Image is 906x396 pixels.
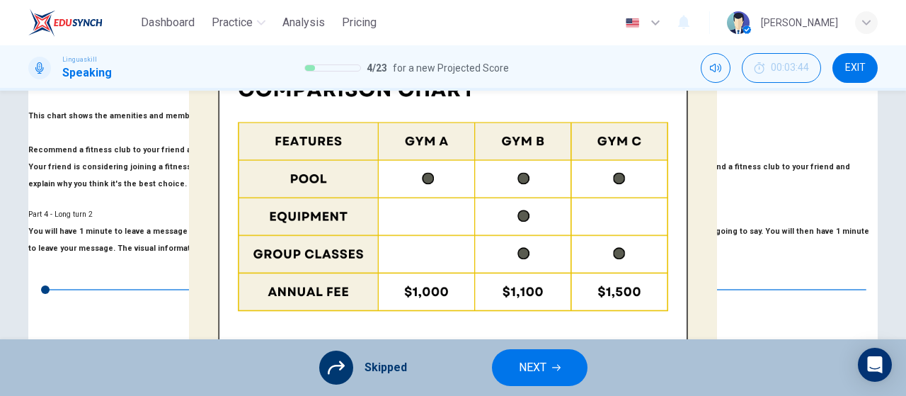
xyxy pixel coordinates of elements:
[845,62,866,74] span: EXIT
[62,64,112,81] h1: Speaking
[742,53,821,83] div: Hide
[832,53,878,83] button: EXIT
[282,14,325,31] span: Analysis
[28,9,103,37] img: EduSynch logo
[206,10,271,35] button: Practice
[624,18,641,28] img: en
[761,14,838,31] div: [PERSON_NAME]
[519,358,546,378] span: NEXT
[28,9,135,37] a: EduSynch logo
[701,53,730,83] div: Mute
[336,10,382,35] button: Pricing
[277,10,331,35] button: Analysis
[367,60,387,77] span: 4 / 23
[492,349,587,386] button: NEXT
[141,14,195,31] span: Dashboard
[727,11,750,34] img: Profile picture
[393,60,509,77] span: for a new Projected Score
[342,14,377,31] span: Pricing
[771,62,809,74] span: 00:03:44
[365,359,407,376] span: Skipped
[858,348,892,382] div: Open Intercom Messenger
[212,14,253,31] span: Practice
[742,53,821,83] button: 00:03:44
[135,10,200,35] button: Dashboard
[62,55,97,64] span: Linguaskill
